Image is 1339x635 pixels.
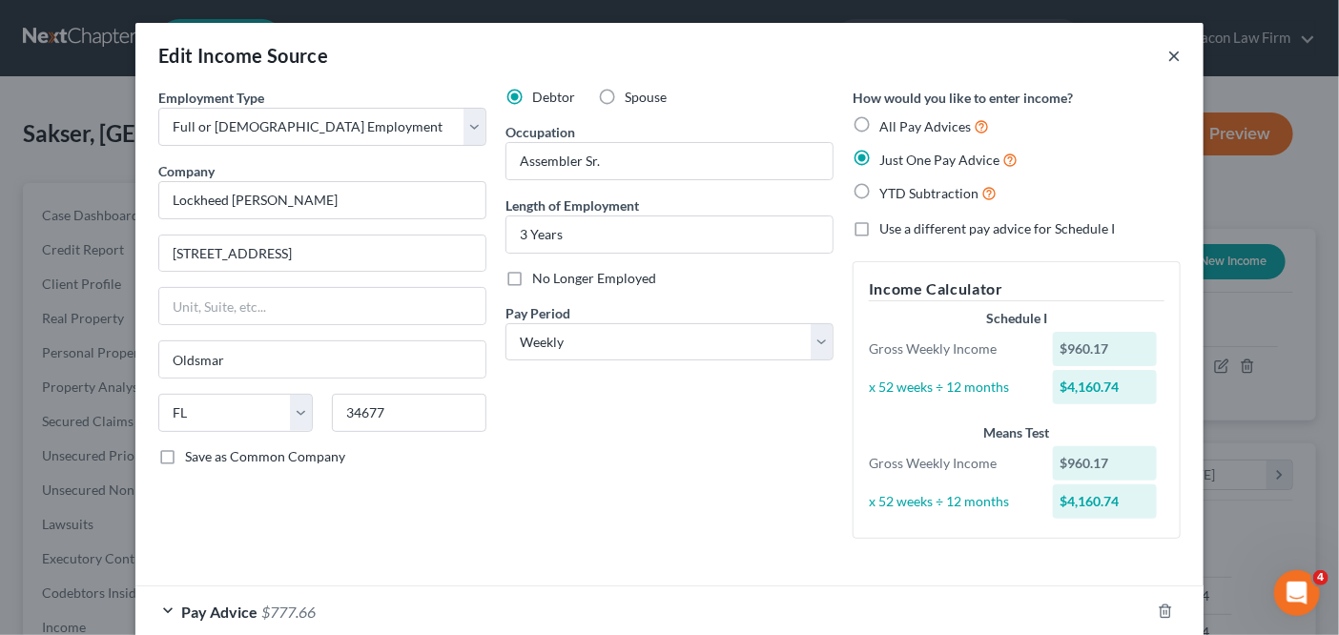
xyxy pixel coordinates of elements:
[879,185,978,201] span: YTD Subtraction
[158,181,486,219] input: Search company by name...
[859,378,1043,397] div: x 52 weeks ÷ 12 months
[159,341,485,378] input: Enter city...
[506,143,833,179] input: --
[158,90,264,106] span: Employment Type
[181,603,257,621] span: Pay Advice
[532,270,656,286] span: No Longer Employed
[505,305,570,321] span: Pay Period
[859,492,1043,511] div: x 52 weeks ÷ 12 months
[879,220,1115,236] span: Use a different pay advice for Schedule I
[185,448,345,464] span: Save as Common Company
[1053,370,1158,404] div: $4,160.74
[532,89,575,105] span: Debtor
[859,454,1043,473] div: Gross Weekly Income
[159,288,485,324] input: Unit, Suite, etc...
[505,195,639,215] label: Length of Employment
[506,216,833,253] input: ex: 2 years
[159,236,485,272] input: Enter address...
[869,277,1164,301] h5: Income Calculator
[261,603,316,621] span: $777.66
[332,394,486,432] input: Enter zip...
[1053,332,1158,366] div: $960.17
[158,42,328,69] div: Edit Income Source
[1053,446,1158,481] div: $960.17
[158,163,215,179] span: Company
[859,339,1043,358] div: Gross Weekly Income
[879,118,971,134] span: All Pay Advices
[1167,44,1181,67] button: ×
[879,152,999,168] span: Just One Pay Advice
[869,309,1164,328] div: Schedule I
[1053,484,1158,519] div: $4,160.74
[1274,570,1320,616] iframe: Intercom live chat
[625,89,667,105] span: Spouse
[1313,570,1329,585] span: 4
[505,122,575,142] label: Occupation
[869,423,1164,442] div: Means Test
[853,88,1073,108] label: How would you like to enter income?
